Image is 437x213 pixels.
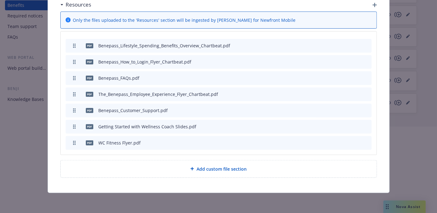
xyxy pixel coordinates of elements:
span: pdf [86,92,93,97]
button: archive file [364,91,369,97]
button: download file [344,123,349,130]
h3: Resources [66,1,91,9]
button: download file [344,42,349,49]
button: archive file [364,42,369,49]
div: The_Benepass_Employee_Experience_Flyer_Chartbeat.pdf [99,91,218,97]
button: preview file [354,107,359,114]
span: pdf [86,59,93,64]
span: pdf [86,108,93,113]
button: preview file [354,91,359,97]
div: Benepass_How_to_Login_Flyer_Chartbeat.pdf [99,59,192,65]
button: archive file [364,107,369,114]
button: archive file [364,59,369,65]
button: download file [344,75,349,81]
button: preview file [354,123,359,130]
div: Resources [60,1,91,9]
span: pdf [86,76,93,80]
button: download file [344,59,349,65]
button: preview file [354,75,359,81]
span: pdf [86,124,93,129]
button: archive file [364,123,369,130]
button: archive file [364,75,369,81]
div: Getting Started with Wellness Coach Slides.pdf [99,123,197,130]
button: download file [344,107,349,114]
div: Benepass_Customer_Support.pdf [99,107,168,114]
button: download file [344,91,349,97]
span: Only the files uploaded to the 'Resources' section will be ingested by [PERSON_NAME] for Newfront... [73,17,296,23]
span: pdf [86,43,93,48]
div: Benepass_Lifestyle_Spending_Benefits_Overview_Chartbeat.pdf [99,42,230,49]
div: Benepass_FAQs.pdf [99,75,140,81]
button: preview file [354,59,359,65]
button: preview file [354,42,359,49]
